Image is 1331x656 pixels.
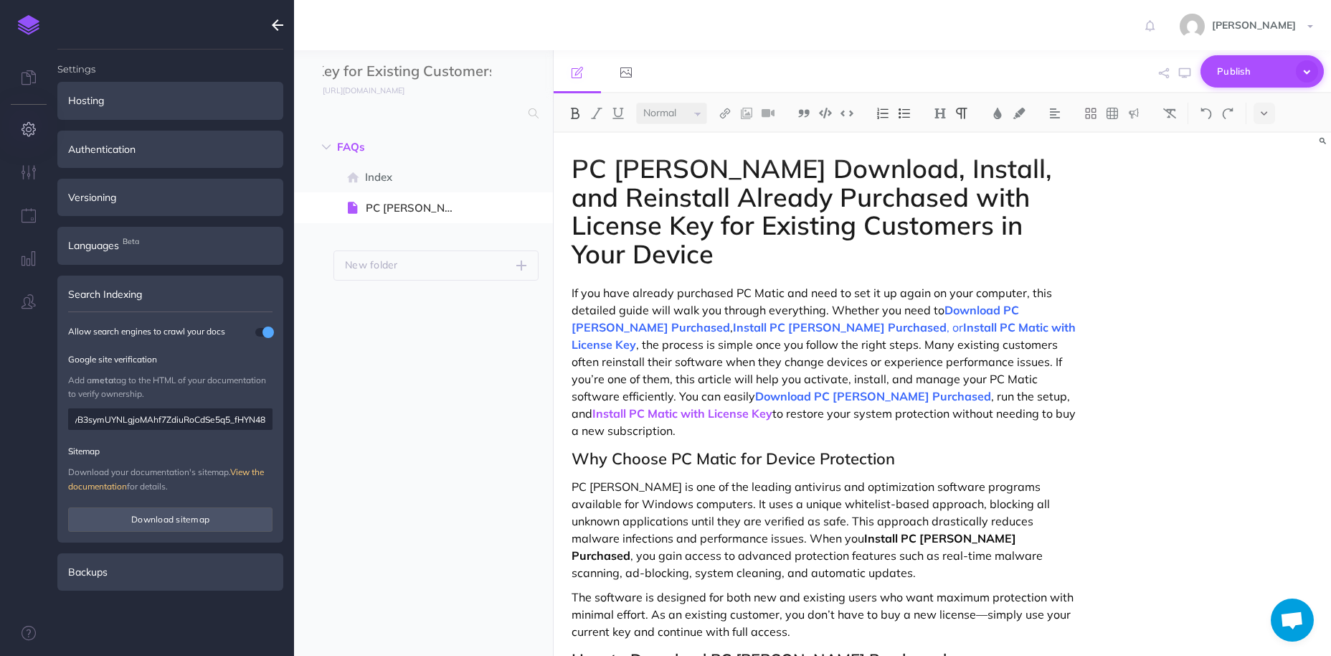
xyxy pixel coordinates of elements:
div: Open chat [1271,599,1314,642]
img: 86fd320969af8abae5716a5292048a56.jpg [1180,14,1205,39]
a: View the documentation [68,467,264,491]
img: Clear styles button [1163,108,1176,119]
div: Hosting [57,82,283,119]
a: Install PC [PERSON_NAME] Purchased [733,320,947,334]
a: , or [947,320,963,334]
button: Publish [1200,55,1324,88]
img: Undo [1200,108,1213,119]
p: Add a tag to the HTML of your documentation to verify ownership. [68,373,273,400]
a: Install PC Matic with License Key [592,406,772,421]
img: Bold button [569,108,582,119]
button: Download sitemap [68,507,273,532]
img: logo-mark.svg [18,15,39,35]
div: Backups [57,553,283,591]
img: Unordered list button [898,108,911,119]
p: New folder [345,257,398,273]
div: Authentication [57,131,283,168]
span: Languages [68,238,119,253]
input: Your verification string... [68,408,273,430]
img: Redo [1221,108,1234,119]
img: Text color button [991,108,1004,119]
img: Ordered list button [876,108,889,119]
div: Versioning [57,179,283,216]
img: Create table button [1106,108,1119,119]
img: Text background color button [1013,108,1026,119]
span: PC [PERSON_NAME] Download, Install, and Reinstall Already Purchased with License Key for Existing... [366,200,467,217]
h1: PC [PERSON_NAME] Download, Install, and Reinstall Already Purchased with License Key for Existing... [572,154,1080,268]
img: Italic button [590,108,603,119]
img: Paragraph button [955,108,968,119]
small: Allow search engines to crawl your docs [68,324,225,338]
b: meta [92,375,113,385]
div: Search Indexing [57,276,283,313]
img: Blockquote button [797,108,810,119]
span: Beta [119,234,143,249]
span: FAQs [337,139,449,156]
p: Sitemap [68,444,273,458]
img: Callout dropdown menu button [1127,108,1140,119]
span: [PERSON_NAME] [1205,19,1303,32]
a: Download PC [PERSON_NAME] Purchased [572,303,1022,334]
div: LanguagesBeta [57,227,283,264]
span: Publish [1217,60,1289,83]
p: PC [PERSON_NAME] is one of the leading antivirus and optimization software programs available for... [572,478,1080,581]
button: New folder [333,250,539,281]
p: Download your documentation's sitemap. for details. [68,465,273,492]
h4: Settings [57,50,283,74]
p: Google site verification [68,352,273,366]
input: Documentation Name [323,61,491,83]
img: Add video button [762,108,775,119]
span: Index [365,169,467,186]
img: Inline code button [840,108,853,118]
img: Headings dropdown button [934,108,947,119]
a: Install PC Matic with License Key [572,320,1079,352]
h2: Why Choose PC Matic for Device Protection [572,450,1080,467]
a: [URL][DOMAIN_NAME] [294,83,419,97]
small: [URL][DOMAIN_NAME] [323,85,404,95]
img: Alignment dropdown menu button [1048,108,1061,119]
a: Download PC [PERSON_NAME] Purchased [755,389,991,403]
img: Link button [719,108,731,119]
img: Code block button [819,108,832,118]
input: Search [323,100,520,126]
img: Add image button [740,108,753,119]
p: The software is designed for both new and existing users who want maximum protection with minimal... [572,589,1080,640]
p: If you have already purchased PC Matic and need to set it up again on your computer, this detaile... [572,284,1080,439]
img: Underline button [612,108,625,119]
